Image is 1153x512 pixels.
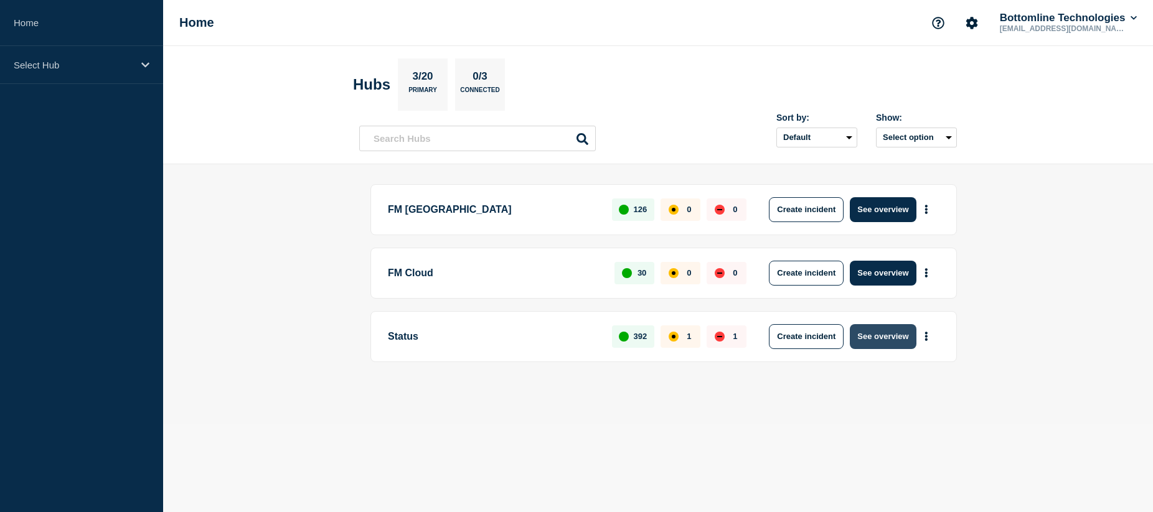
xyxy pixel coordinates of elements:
[769,261,844,286] button: Create incident
[619,332,629,342] div: up
[715,205,725,215] div: down
[687,268,691,277] p: 0
[687,205,691,214] p: 0
[388,261,600,286] p: FM Cloud
[850,324,916,349] button: See overview
[776,128,857,147] select: Sort by
[997,24,1127,33] p: [EMAIL_ADDRESS][DOMAIN_NAME]
[850,261,916,286] button: See overview
[959,10,985,36] button: Account settings
[634,205,647,214] p: 126
[408,86,437,100] p: Primary
[715,332,725,342] div: down
[876,128,957,147] button: Select option
[669,332,679,342] div: affected
[918,198,934,221] button: More actions
[925,10,951,36] button: Support
[408,70,438,86] p: 3/20
[388,324,598,349] p: Status
[918,261,934,284] button: More actions
[769,197,844,222] button: Create incident
[388,197,598,222] p: FM [GEOGRAPHIC_DATA]
[359,126,596,151] input: Search Hubs
[460,86,499,100] p: Connected
[14,60,133,70] p: Select Hub
[353,76,390,93] h2: Hubs
[638,268,646,277] p: 30
[733,205,737,214] p: 0
[622,268,632,278] div: up
[715,268,725,278] div: down
[733,268,737,277] p: 0
[179,16,214,30] h1: Home
[619,205,629,215] div: up
[669,268,679,278] div: affected
[634,332,647,341] p: 392
[850,197,916,222] button: See overview
[876,113,957,123] div: Show:
[997,12,1139,24] button: Bottomline Technologies
[776,113,857,123] div: Sort by:
[918,325,934,348] button: More actions
[669,205,679,215] div: affected
[733,332,737,341] p: 1
[687,332,691,341] p: 1
[468,70,492,86] p: 0/3
[769,324,844,349] button: Create incident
